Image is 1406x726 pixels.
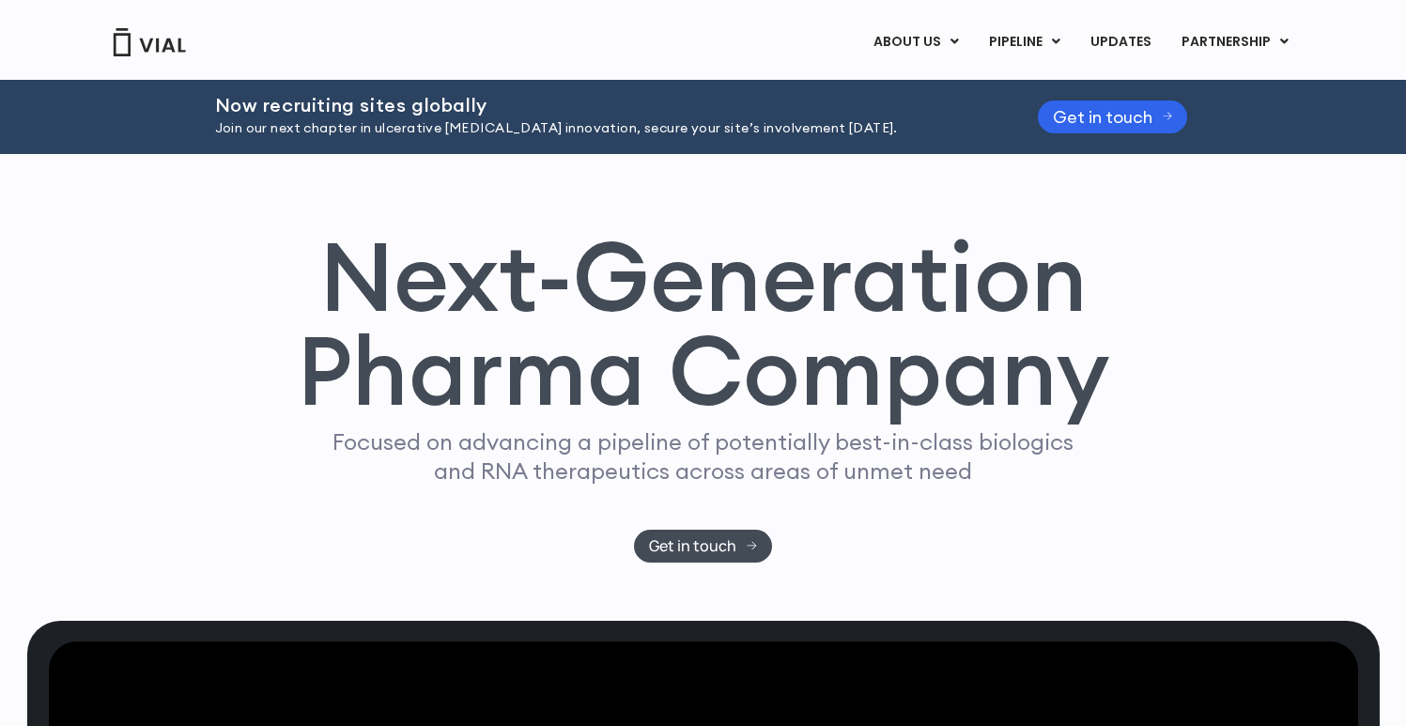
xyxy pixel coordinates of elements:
a: PIPELINEMenu Toggle [974,26,1074,58]
a: Get in touch [634,530,772,563]
img: Vial Logo [112,28,187,56]
a: PARTNERSHIPMenu Toggle [1167,26,1304,58]
p: Focused on advancing a pipeline of potentially best-in-class biologics and RNA therapeutics acros... [325,427,1082,486]
h2: Now recruiting sites globally [215,95,991,116]
span: Get in touch [649,539,736,553]
a: ABOUT USMenu Toggle [858,26,973,58]
a: Get in touch [1038,100,1188,133]
h1: Next-Generation Pharma Company [297,229,1110,419]
a: UPDATES [1075,26,1166,58]
span: Get in touch [1053,110,1152,124]
p: Join our next chapter in ulcerative [MEDICAL_DATA] innovation, secure your site’s involvement [DA... [215,118,991,139]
